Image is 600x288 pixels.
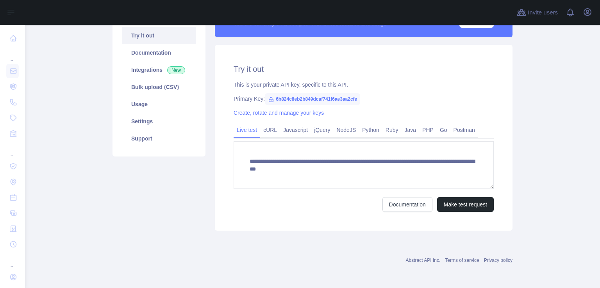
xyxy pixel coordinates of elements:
h2: Try it out [234,64,494,75]
span: 6b824c8eb2b849dcaf741f6ae3aa2cfe [265,93,360,105]
a: Documentation [122,44,196,61]
a: Bulk upload (CSV) [122,78,196,96]
div: Primary Key: [234,95,494,103]
div: ... [6,47,19,62]
div: ... [6,142,19,158]
a: Java [402,124,420,136]
div: This is your private API key, specific to this API. [234,81,494,89]
a: Go [437,124,450,136]
a: Javascript [280,124,311,136]
a: Integrations New [122,61,196,78]
span: New [167,66,185,74]
a: Settings [122,113,196,130]
a: Create, rotate and manage your keys [234,110,324,116]
span: Invite users [528,8,558,17]
a: Live test [234,124,260,136]
a: Ruby [382,124,402,136]
a: jQuery [311,124,333,136]
a: cURL [260,124,280,136]
a: Privacy policy [484,258,512,263]
div: ... [6,253,19,268]
a: Python [359,124,382,136]
button: Invite users [515,6,559,19]
a: Abstract API Inc. [406,258,441,263]
a: NodeJS [333,124,359,136]
a: PHP [419,124,437,136]
a: Postman [450,124,478,136]
a: Usage [122,96,196,113]
a: Try it out [122,27,196,44]
button: Make test request [437,197,494,212]
a: Support [122,130,196,147]
a: Terms of service [445,258,479,263]
a: Documentation [382,197,432,212]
